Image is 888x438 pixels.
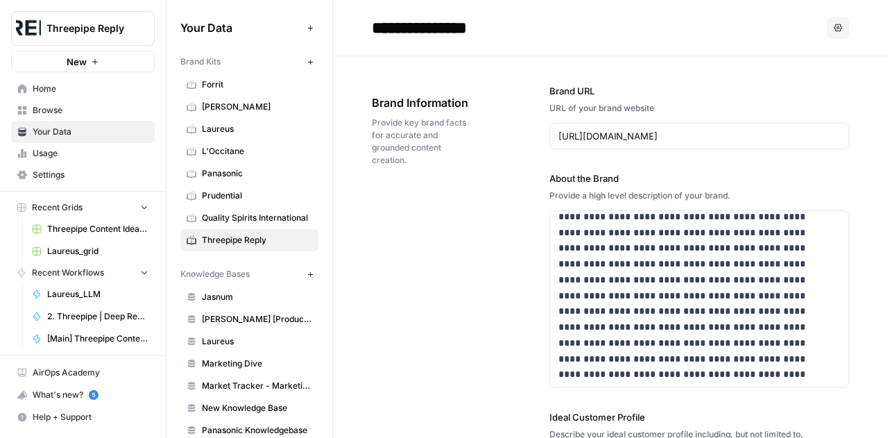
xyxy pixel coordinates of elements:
a: Laureus_grid [26,240,155,262]
span: Panasonic Knowledgebase [202,424,312,437]
a: Laureus_LLM [26,283,155,305]
span: Panasonic [202,167,312,180]
label: Brand URL [549,84,849,98]
span: Quality Spirits International [202,212,312,224]
span: Browse [33,104,148,117]
a: Jasnum [180,286,318,308]
span: Prudential [202,189,312,202]
span: Your Data [180,19,302,36]
span: Threepipe Reply [46,22,130,35]
span: Brand Kits [180,56,221,68]
span: [PERSON_NAME] [202,101,312,113]
a: Threepipe Reply [180,229,318,251]
span: Help + Support [33,411,148,423]
span: [Main] Threepipe Content Producer [47,332,148,345]
a: AirOps Academy [11,362,155,384]
span: Jasnum [202,291,312,303]
a: New Knowledge Base [180,397,318,419]
span: Threepipe Reply [202,234,312,246]
span: Settings [33,169,148,181]
a: 2. Threepipe | Deep Research & Content Brief Creator [26,305,155,328]
a: Forrit [180,74,318,96]
span: Recent Workflows [32,267,104,279]
text: 5 [92,391,95,398]
a: Settings [11,164,155,186]
span: Knowledge Bases [180,268,250,280]
span: New Knowledge Base [202,402,312,414]
span: Laureus_grid [47,245,148,258]
a: Browse [11,99,155,121]
input: www.sundaysoccer.com [558,129,840,143]
span: New [67,55,87,69]
a: Usage [11,142,155,165]
label: About the Brand [549,171,849,185]
span: Laureus [202,335,312,348]
a: Home [11,78,155,100]
a: [PERSON_NAME] [180,96,318,118]
span: Brand Information [372,94,472,111]
button: New [11,51,155,72]
a: L'Occitane [180,140,318,162]
button: Workspace: Threepipe Reply [11,11,155,46]
a: Laureus [180,330,318,353]
a: Threepipe Content Ideation Grid [26,218,155,240]
button: What's new? 5 [11,384,155,406]
a: Laureus [180,118,318,140]
span: AirOps Academy [33,367,148,379]
span: Marketing Dive [202,357,312,370]
div: What's new? [12,385,154,405]
a: Prudential [180,185,318,207]
a: Market Tracker - Marketing + Advertising [180,375,318,397]
a: Marketing Dive [180,353,318,375]
span: Recent Grids [32,201,83,214]
div: URL of your brand website [549,102,849,115]
label: Ideal Customer Profile [549,410,849,424]
a: [Main] Threepipe Content Producer [26,328,155,350]
span: Threepipe Content Ideation Grid [47,223,148,235]
span: Laureus [202,123,312,135]
a: [PERSON_NAME] [Products] [180,308,318,330]
span: Laureus_LLM [47,288,148,301]
a: Panasonic [180,162,318,185]
button: Recent Grids [11,197,155,218]
span: Forrit [202,78,312,91]
span: Market Tracker - Marketing + Advertising [202,380,312,392]
span: 2. Threepipe | Deep Research & Content Brief Creator [47,310,148,323]
div: Provide a high level description of your brand. [549,189,849,202]
a: Your Data [11,121,155,143]
a: Quality Spirits International [180,207,318,229]
span: Your Data [33,126,148,138]
span: L'Occitane [202,145,312,158]
span: Usage [33,147,148,160]
span: Provide key brand facts for accurate and grounded content creation. [372,117,472,167]
button: Help + Support [11,406,155,428]
span: [PERSON_NAME] [Products] [202,313,312,326]
button: Recent Workflows [11,262,155,283]
span: Home [33,83,148,95]
a: 5 [89,390,99,400]
img: Threepipe Reply Logo [16,16,41,41]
